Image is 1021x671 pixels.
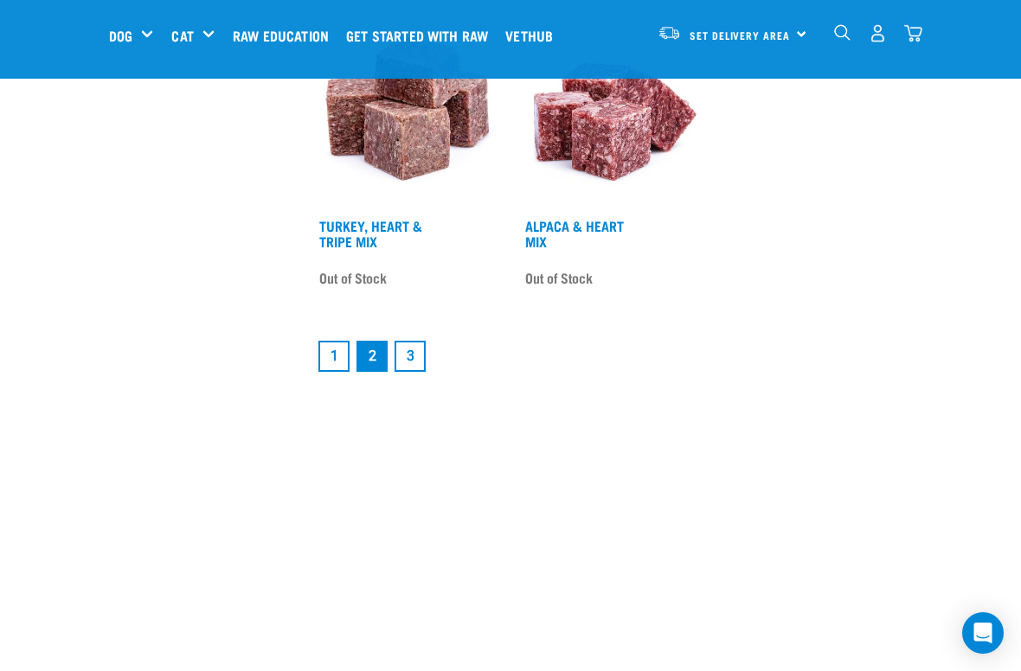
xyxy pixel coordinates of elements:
[962,612,1004,654] div: Open Intercom Messenger
[315,337,912,375] nav: pagination
[904,24,922,42] img: home-icon@2x.png
[228,1,342,70] a: Raw Education
[171,25,193,46] a: Cat
[356,341,388,372] a: Page 2
[501,1,566,70] a: Vethub
[319,265,387,291] span: Out of Stock
[319,221,422,245] a: Turkey, Heart & Tripe Mix
[869,24,887,42] img: user.png
[525,265,593,291] span: Out of Stock
[521,24,706,209] img: Possum Chicken Heart Mix 01
[395,341,426,372] a: Goto page 3
[525,221,624,245] a: Alpaca & Heart Mix
[318,341,350,372] a: Goto page 1
[342,1,501,70] a: Get started with Raw
[658,25,681,41] img: van-moving.png
[834,24,851,41] img: home-icon-1@2x.png
[315,24,500,209] img: Turkey Heart Tripe Mix 01
[109,25,132,46] a: Dog
[690,32,790,38] span: Set Delivery Area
